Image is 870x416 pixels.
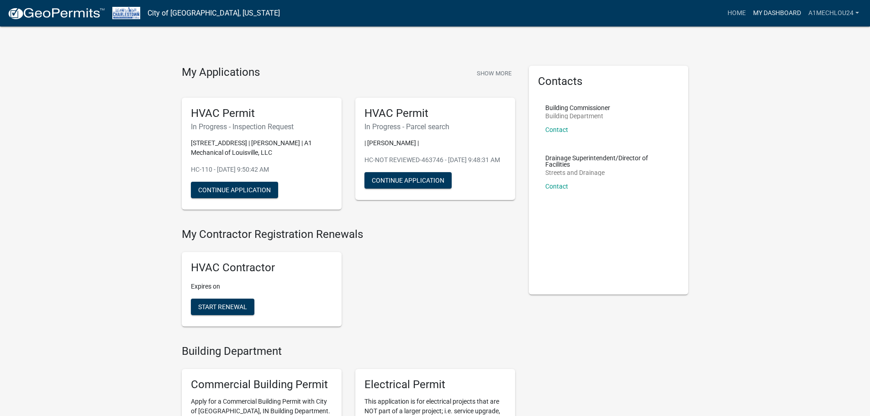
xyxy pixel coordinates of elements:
p: HC-110 - [DATE] 9:50:42 AM [191,165,332,174]
button: Show More [473,66,515,81]
img: City of Charlestown, Indiana [112,7,140,19]
h6: In Progress - Inspection Request [191,122,332,131]
h5: Commercial Building Permit [191,378,332,391]
h5: Electrical Permit [364,378,506,391]
a: City of [GEOGRAPHIC_DATA], [US_STATE] [148,5,280,21]
a: Contact [545,183,568,190]
a: A1MechLou24 [805,5,863,22]
p: Building Department [545,113,610,119]
h5: HVAC Contractor [191,261,332,274]
button: Continue Application [191,182,278,198]
p: HC-NOT REVIEWED-463746 - [DATE] 9:48:31 AM [364,155,506,165]
p: Building Commissioner [545,105,610,111]
a: My Dashboard [749,5,805,22]
wm-registration-list-section: My Contractor Registration Renewals [182,228,515,334]
button: Start Renewal [191,299,254,315]
h5: HVAC Permit [191,107,332,120]
h6: In Progress - Parcel search [364,122,506,131]
p: Drainage Superintendent/Director of Facilities [545,155,672,168]
a: Home [724,5,749,22]
h4: My Contractor Registration Renewals [182,228,515,241]
h5: HVAC Permit [364,107,506,120]
span: Start Renewal [198,303,247,311]
p: | [PERSON_NAME] | [364,138,506,148]
button: Continue Application [364,172,452,189]
p: Streets and Drainage [545,169,672,176]
p: [STREET_ADDRESS] | [PERSON_NAME] | A1 Mechanical of Louisville, LLC [191,138,332,158]
h4: Building Department [182,345,515,358]
a: Contact [545,126,568,133]
h4: My Applications [182,66,260,79]
p: Expires on [191,282,332,291]
h5: Contacts [538,75,680,88]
